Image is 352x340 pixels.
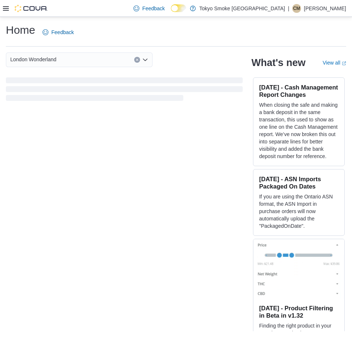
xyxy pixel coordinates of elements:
[6,79,243,102] span: Loading
[292,4,301,13] div: Chris MacPhail
[304,4,346,13] p: [PERSON_NAME]
[259,175,338,190] h3: [DATE] - ASN Imports Packaged On Dates
[259,84,338,98] h3: [DATE] - Cash Management Report Changes
[6,23,35,37] h1: Home
[142,57,148,63] button: Open list of options
[323,60,346,66] a: View allExternal link
[199,4,285,13] p: Tokyo Smoke [GEOGRAPHIC_DATA]
[131,1,168,16] a: Feedback
[40,25,77,40] a: Feedback
[293,4,300,13] span: CM
[259,304,338,319] h3: [DATE] - Product Filtering in Beta in v1.32
[252,57,305,69] h2: What's new
[171,4,186,12] input: Dark Mode
[259,193,338,230] p: If you are using the Ontario ASN format, the ASN Import in purchase orders will now automatically...
[342,61,346,66] svg: External link
[134,57,140,63] button: Clear input
[259,101,338,160] p: When closing the safe and making a bank deposit in the same transaction, this used to show as one...
[15,5,48,12] img: Cova
[51,29,74,36] span: Feedback
[288,4,289,13] p: |
[142,5,165,12] span: Feedback
[10,55,56,64] span: London Wonderland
